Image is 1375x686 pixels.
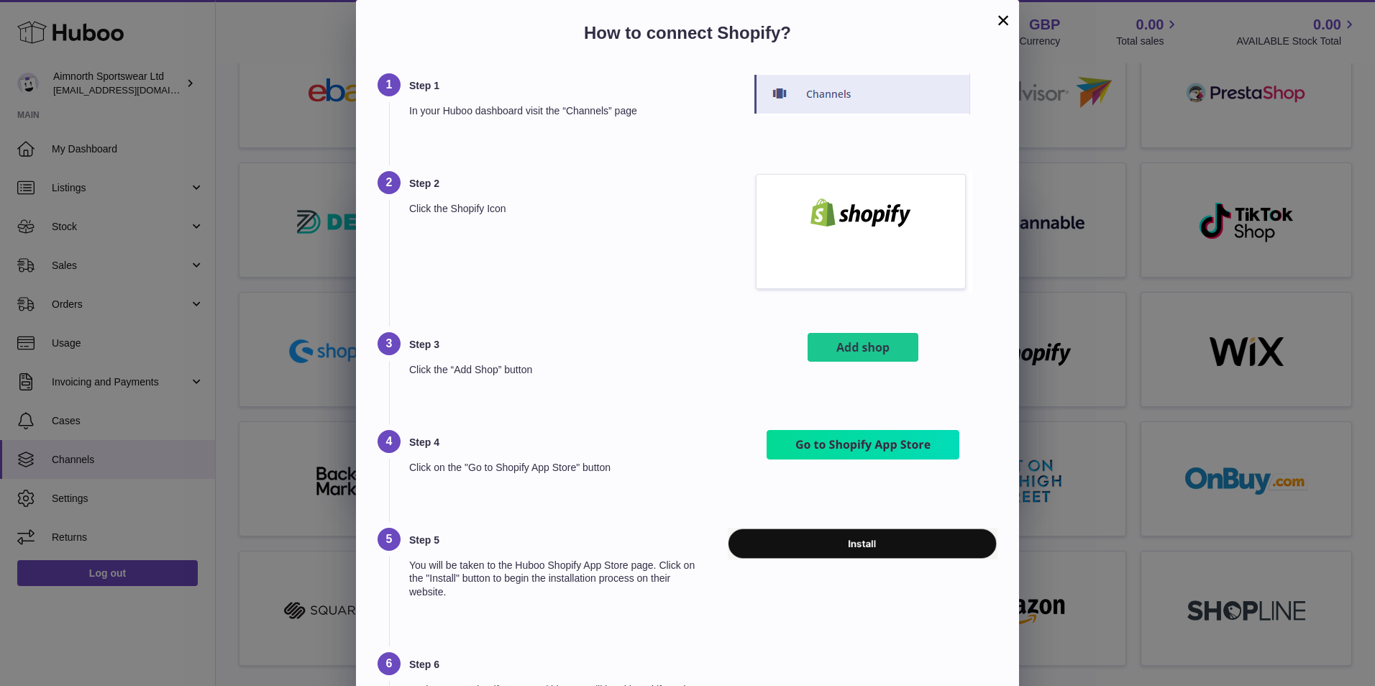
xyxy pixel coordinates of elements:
[409,559,709,600] p: You will be taken to the Huboo Shopify App Store page. Click on the "Install" button to begin the...
[409,436,709,449] h3: Step 4
[995,12,1012,29] button: ×
[409,363,709,377] p: Click the “Add Shop” button
[409,104,709,118] p: In your Huboo dashboard visit the “Channels” page
[409,79,709,93] h3: Step 1
[409,338,709,352] h3: Step 3
[409,658,709,672] h3: Step 6
[409,534,709,547] h3: Step 5
[409,177,709,191] h3: Step 2
[409,202,709,216] p: Click the Shopify Icon
[378,22,997,52] h2: How to connect Shopify?
[409,461,709,475] p: Click on the "Go to Shopify App Store" button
